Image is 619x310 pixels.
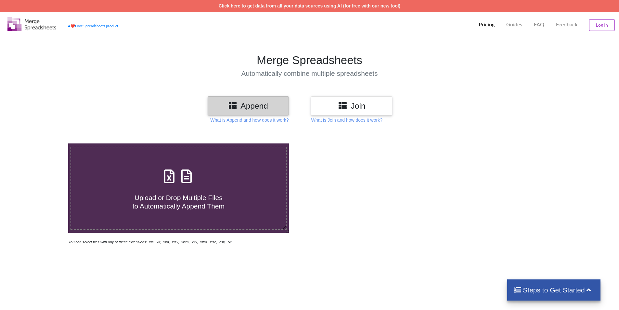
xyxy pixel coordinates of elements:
p: FAQ [534,21,544,28]
p: Guides [506,21,522,28]
i: You can select files with any of these extensions: .xls, .xlt, .xlm, .xlsx, .xlsm, .xltx, .xltm, ... [68,240,231,244]
button: Log In [589,19,615,31]
img: Logo.png [7,17,56,31]
p: Pricing [479,21,495,28]
span: Feedback [556,22,577,27]
p: What is Join and how does it work? [311,117,382,123]
p: What is Append and how does it work? [210,117,289,123]
span: heart [71,24,75,28]
span: Upload or Drop Multiple Files to Automatically Append Them [133,194,225,209]
h4: Steps to Get Started [514,286,594,294]
a: AheartLove Spreadsheets product [68,24,118,28]
a: Click here to get data from all your data sources using AI (for free with our new tool) [219,3,401,8]
h3: Append [213,101,284,111]
h3: Join [316,101,387,111]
